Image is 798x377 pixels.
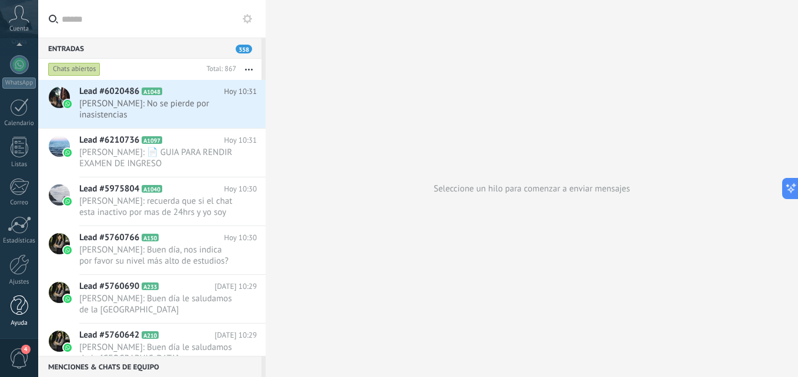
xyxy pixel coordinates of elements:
[236,59,261,80] button: Más
[79,281,139,292] span: Lead #5760690
[2,199,36,207] div: Correo
[142,136,162,144] span: A1097
[21,345,31,354] span: 4
[38,356,261,377] div: Menciones & Chats de equipo
[79,134,139,146] span: Lead #6210736
[79,244,234,267] span: [PERSON_NAME]: Buen día, nos indica por favor su nivel más alto de estudios?
[202,63,236,75] div: Total: 867
[38,226,266,274] a: Lead #5760766 A150 Hoy 10:30 [PERSON_NAME]: Buen día, nos indica por favor su nivel más alto de e...
[79,196,234,218] span: [PERSON_NAME]: recuerda que si el chat esta inactivo por mas de 24hrs y yo soy quien quiere reinc...
[142,331,159,339] span: A210
[2,161,36,169] div: Listas
[38,275,266,323] a: Lead #5760690 A233 [DATE] 10:29 [PERSON_NAME]: Buen día le saludamos de la [GEOGRAPHIC_DATA][PERS...
[142,185,162,193] span: A1040
[79,342,234,364] span: [PERSON_NAME]: Buen día le saludamos de la [GEOGRAPHIC_DATA][PERSON_NAME], nos indica por favor s...
[214,329,257,341] span: [DATE] 10:29
[2,120,36,127] div: Calendario
[2,319,36,327] div: Ayuda
[224,134,257,146] span: Hoy 10:31
[2,278,36,286] div: Ajustes
[63,295,72,303] img: waba.svg
[142,282,159,290] span: A233
[79,183,139,195] span: Lead #5975804
[79,329,139,341] span: Lead #5760642
[63,197,72,206] img: waba.svg
[214,281,257,292] span: [DATE] 10:29
[2,237,36,245] div: Estadísticas
[63,149,72,157] img: waba.svg
[224,232,257,244] span: Hoy 10:30
[38,324,266,372] a: Lead #5760642 A210 [DATE] 10:29 [PERSON_NAME]: Buen día le saludamos de la [GEOGRAPHIC_DATA][PERS...
[63,100,72,108] img: waba.svg
[63,344,72,352] img: waba.svg
[224,86,257,97] span: Hoy 10:31
[79,232,139,244] span: Lead #5760766
[63,246,72,254] img: waba.svg
[48,62,100,76] div: Chats abiertos
[38,38,261,59] div: Entradas
[38,80,266,128] a: Lead #6020486 A1048 Hoy 10:31 [PERSON_NAME]: No se pierde por inasistencias
[38,177,266,225] a: Lead #5975804 A1040 Hoy 10:30 [PERSON_NAME]: recuerda que si el chat esta inactivo por mas de 24h...
[224,183,257,195] span: Hoy 10:30
[142,87,162,95] span: A1048
[79,293,234,315] span: [PERSON_NAME]: Buen día le saludamos de la [GEOGRAPHIC_DATA][PERSON_NAME], nos indica por favor s...
[2,78,36,89] div: WhatsApp
[79,86,139,97] span: Lead #6020486
[38,129,266,177] a: Lead #6210736 A1097 Hoy 10:31 [PERSON_NAME]: 📄 GUIA PARA RENDIR EXAMEN DE INGRESO ALUMNOS.cleaned...
[142,234,159,241] span: A150
[9,25,29,33] span: Cuenta
[236,45,252,53] span: 358
[79,98,234,120] span: [PERSON_NAME]: No se pierde por inasistencias
[79,147,234,169] span: [PERSON_NAME]: 📄 GUIA PARA RENDIR EXAMEN DE INGRESO ALUMNOS.cleaned.pdf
